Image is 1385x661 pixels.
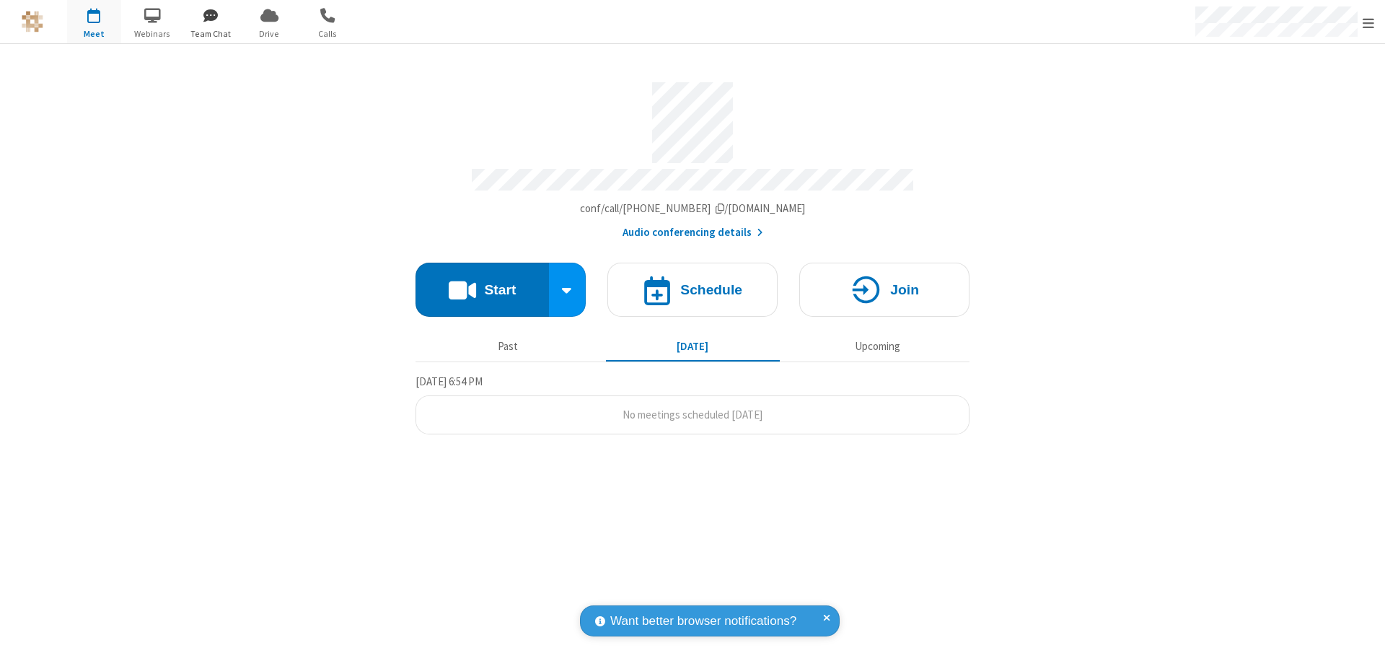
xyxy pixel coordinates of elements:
[415,375,483,388] span: [DATE] 6:54 PM
[610,612,796,631] span: Want better browser notifications?
[580,201,806,217] button: Copy my meeting room linkCopy my meeting room link
[301,27,355,40] span: Calls
[184,27,238,40] span: Team Chat
[890,283,919,297] h4: Join
[580,201,806,215] span: Copy my meeting room link
[606,333,780,360] button: [DATE]
[421,333,595,360] button: Past
[623,224,763,241] button: Audio conferencing details
[415,263,549,317] button: Start
[799,263,969,317] button: Join
[67,27,121,40] span: Meet
[484,283,516,297] h4: Start
[242,27,296,40] span: Drive
[623,408,762,421] span: No meetings scheduled [DATE]
[607,263,778,317] button: Schedule
[1349,623,1374,651] iframe: Chat
[126,27,180,40] span: Webinars
[415,373,969,435] section: Today's Meetings
[680,283,742,297] h4: Schedule
[22,11,43,32] img: QA Selenium DO NOT DELETE OR CHANGE
[791,333,964,360] button: Upcoming
[415,71,969,241] section: Account details
[549,263,586,317] div: Start conference options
